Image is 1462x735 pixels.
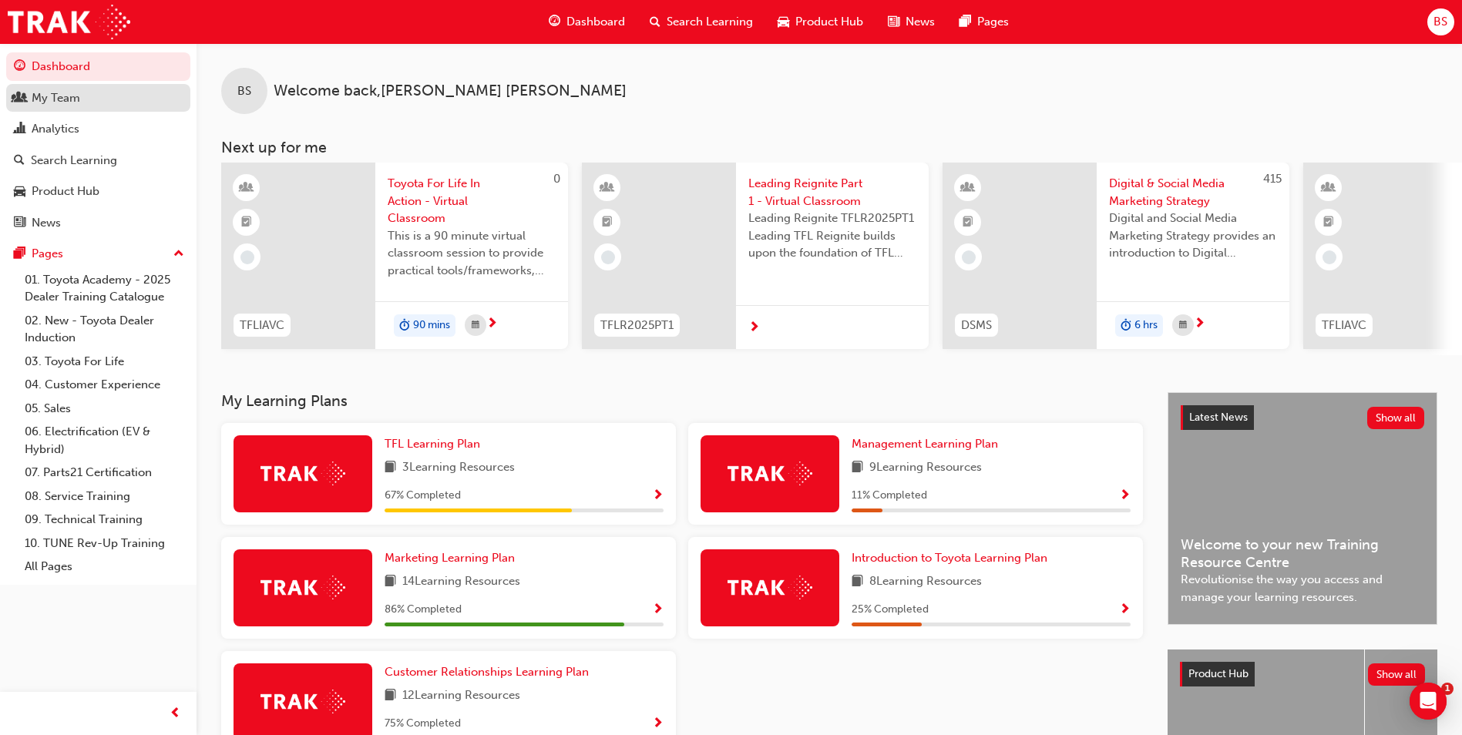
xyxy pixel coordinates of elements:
[960,12,971,32] span: pages-icon
[1410,683,1447,720] div: Open Intercom Messenger
[582,163,929,349] a: TFLR2025PT1Leading Reignite Part 1 - Virtual ClassroomLeading Reignite TFLR2025PT1 Leading TFL Re...
[260,461,345,485] img: Trak
[14,154,25,168] span: search-icon
[18,309,190,350] a: 02. New - Toyota Dealer Induction
[1367,407,1425,429] button: Show all
[637,6,765,38] a: search-iconSearch Learning
[977,13,1009,31] span: Pages
[1119,489,1131,503] span: Show Progress
[652,489,664,503] span: Show Progress
[241,213,252,233] span: booktick-icon
[173,244,184,264] span: up-icon
[385,487,461,505] span: 67 % Completed
[1441,683,1454,695] span: 1
[1188,667,1249,680] span: Product Hub
[18,397,190,421] a: 05. Sales
[1180,662,1425,686] a: Product HubShow all
[1181,571,1424,606] span: Revolutionise the way you access and manage your learning resources.
[852,435,1004,453] a: Management Learning Plan
[1189,411,1248,424] span: Latest News
[385,601,462,619] span: 86 % Completed
[385,686,396,706] span: book-icon
[876,6,947,38] a: news-iconNews
[32,120,79,138] div: Analytics
[6,84,190,112] a: My Team
[650,12,660,32] span: search-icon
[385,572,396,592] span: book-icon
[852,458,863,478] span: book-icon
[32,89,80,107] div: My Team
[32,214,61,232] div: News
[402,572,520,592] span: 14 Learning Resources
[32,245,63,263] div: Pages
[18,555,190,579] a: All Pages
[1323,250,1336,264] span: learningRecordVerb_NONE-icon
[1323,178,1334,198] span: learningResourceType_INSTRUCTOR_LED-icon
[385,551,515,565] span: Marketing Learning Plan
[388,227,556,280] span: This is a 90 minute virtual classroom session to provide practical tools/frameworks, behaviours a...
[385,663,595,681] a: Customer Relationships Learning Plan
[14,216,25,230] span: news-icon
[413,317,450,334] span: 90 mins
[852,601,929,619] span: 25 % Completed
[6,240,190,268] button: Pages
[963,178,973,198] span: learningResourceType_INSTRUCTOR_LED-icon
[1179,316,1187,335] span: calendar-icon
[385,665,589,679] span: Customer Relationships Learning Plan
[1427,8,1454,35] button: BS
[240,250,254,264] span: learningRecordVerb_NONE-icon
[536,6,637,38] a: guage-iconDashboard
[6,146,190,175] a: Search Learning
[943,163,1289,349] a: 415DSMSDigital & Social Media Marketing StrategyDigital and Social Media Marketing Strategy provi...
[906,13,935,31] span: News
[6,209,190,237] a: News
[728,576,812,599] img: Trak
[652,717,664,731] span: Show Progress
[748,210,916,262] span: Leading Reignite TFLR2025PT1 Leading TFL Reignite builds upon the foundation of TFL Reignite, rea...
[18,420,190,461] a: 06. Electrification (EV & Hybrid)
[385,715,461,733] span: 75 % Completed
[652,603,664,617] span: Show Progress
[852,551,1047,565] span: Introduction to Toyota Learning Plan
[31,152,117,169] div: Search Learning
[14,247,25,261] span: pages-icon
[947,6,1021,38] a: pages-iconPages
[14,185,25,199] span: car-icon
[667,13,753,31] span: Search Learning
[1433,13,1447,31] span: BS
[795,13,863,31] span: Product Hub
[1263,172,1282,186] span: 415
[553,172,560,186] span: 0
[1368,663,1426,686] button: Show all
[399,316,410,336] span: duration-icon
[385,549,521,567] a: Marketing Learning Plan
[962,250,976,264] span: learningRecordVerb_NONE-icon
[1322,317,1366,334] span: TFLIAVC
[18,268,190,309] a: 01. Toyota Academy - 2025 Dealer Training Catalogue
[8,5,130,39] img: Trak
[549,12,560,32] span: guage-icon
[260,576,345,599] img: Trak
[602,213,613,233] span: booktick-icon
[385,458,396,478] span: book-icon
[32,183,99,200] div: Product Hub
[852,572,863,592] span: book-icon
[778,12,789,32] span: car-icon
[1109,210,1277,262] span: Digital and Social Media Marketing Strategy provides an introduction to Digital Marketing and Soc...
[888,12,899,32] span: news-icon
[18,373,190,397] a: 04. Customer Experience
[1181,536,1424,571] span: Welcome to your new Training Resource Centre
[6,115,190,143] a: Analytics
[274,82,627,100] span: Welcome back , [PERSON_NAME] [PERSON_NAME]
[600,317,674,334] span: TFLR2025PT1
[1181,405,1424,430] a: Latest NewsShow all
[197,139,1462,156] h3: Next up for me
[1194,317,1205,331] span: next-icon
[18,508,190,532] a: 09. Technical Training
[1109,175,1277,210] span: Digital & Social Media Marketing Strategy
[237,82,251,100] span: BS
[385,437,480,451] span: TFL Learning Plan
[18,485,190,508] a: 08. Service Training
[388,175,556,227] span: Toyota For Life In Action - Virtual Classroom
